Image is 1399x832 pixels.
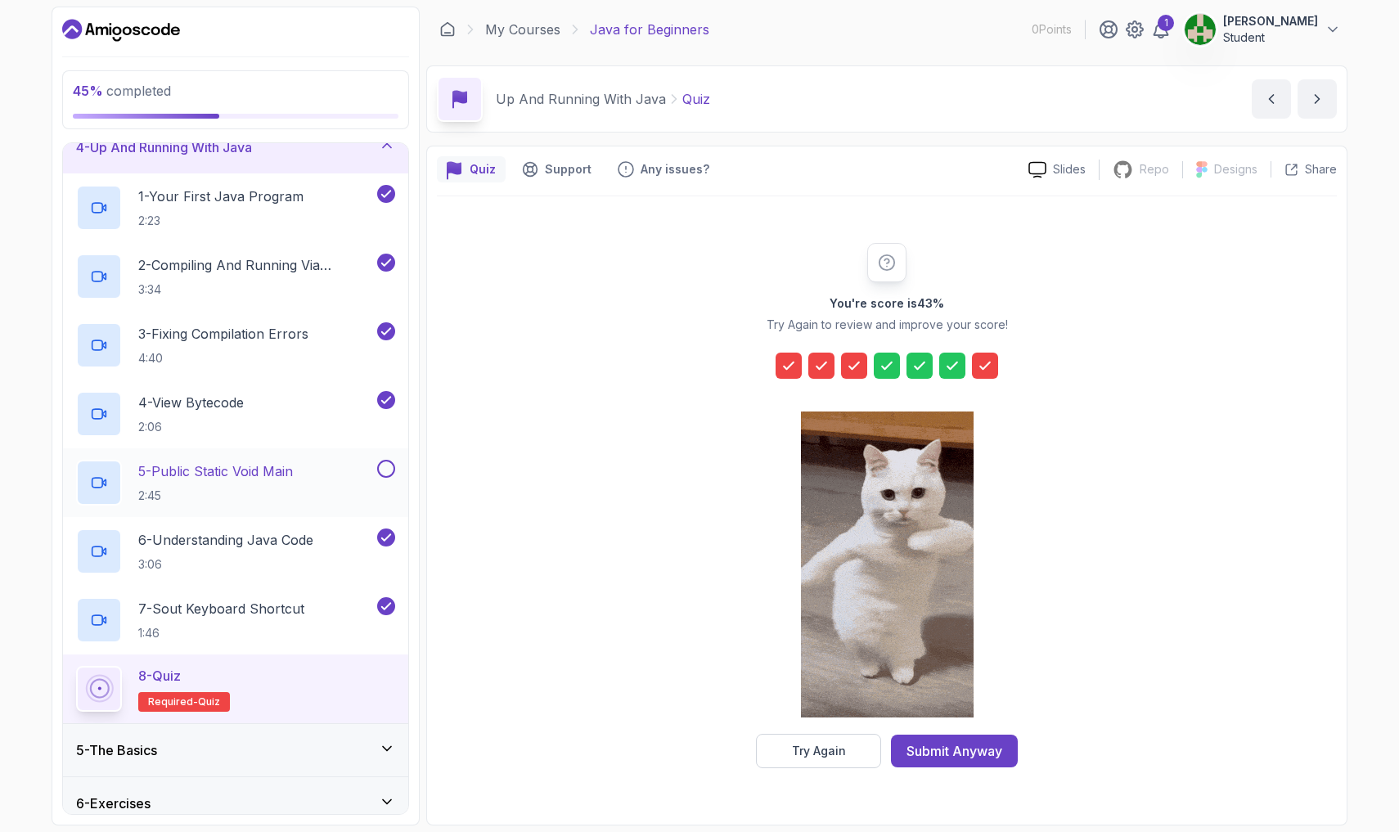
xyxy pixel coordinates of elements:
[1184,13,1341,46] button: user profile image[PERSON_NAME]Student
[485,20,560,39] a: My Courses
[138,187,304,206] p: 1 - Your First Java Program
[138,599,304,618] p: 7 - Sout Keyboard Shortcut
[76,597,395,643] button: 7-Sout Keyboard Shortcut1:46
[1185,14,1216,45] img: user profile image
[63,724,408,776] button: 5-The Basics
[138,461,293,481] p: 5 - Public Static Void Main
[63,121,408,173] button: 4-Up And Running With Java
[641,161,709,178] p: Any issues?
[1271,161,1337,178] button: Share
[756,734,881,768] button: Try Again
[138,350,308,367] p: 4:40
[1223,13,1318,29] p: [PERSON_NAME]
[76,322,395,368] button: 3-Fixing Compilation Errors4:40
[1053,161,1086,178] p: Slides
[138,488,293,504] p: 2:45
[830,295,944,312] h2: You're score is 43 %
[138,625,304,641] p: 1:46
[1305,161,1337,178] p: Share
[437,156,506,182] button: quiz button
[1032,21,1072,38] p: 0 Points
[608,156,719,182] button: Feedback button
[682,89,710,109] p: Quiz
[767,317,1008,333] p: Try Again to review and improve your score!
[1151,20,1171,39] a: 1
[76,185,395,231] button: 1-Your First Java Program2:23
[439,21,456,38] a: Dashboard
[1223,29,1318,46] p: Student
[1252,79,1291,119] button: previous content
[62,17,180,43] a: Dashboard
[1214,161,1257,178] p: Designs
[76,460,395,506] button: 5-Public Static Void Main2:45
[792,743,846,759] div: Try Again
[906,741,1002,761] div: Submit Anyway
[138,213,304,229] p: 2:23
[138,393,244,412] p: 4 - View Bytecode
[138,666,181,686] p: 8 - Quiz
[76,391,395,437] button: 4-View Bytecode2:06
[470,161,496,178] p: Quiz
[1015,161,1099,178] a: Slides
[138,324,308,344] p: 3 - Fixing Compilation Errors
[63,777,408,830] button: 6-Exercises
[891,735,1018,767] button: Submit Anyway
[73,83,103,99] span: 45 %
[496,89,666,109] p: Up And Running With Java
[148,695,198,708] span: Required-
[76,794,151,813] h3: 6 - Exercises
[1158,15,1174,31] div: 1
[76,137,252,157] h3: 4 - Up And Running With Java
[1140,161,1169,178] p: Repo
[76,740,157,760] h3: 5 - The Basics
[76,666,395,712] button: 8-QuizRequired-quiz
[138,530,313,550] p: 6 - Understanding Java Code
[138,556,313,573] p: 3:06
[76,528,395,574] button: 6-Understanding Java Code3:06
[73,83,171,99] span: completed
[138,419,244,435] p: 2:06
[198,695,220,708] span: quiz
[138,281,374,298] p: 3:34
[1298,79,1337,119] button: next content
[801,412,974,717] img: cool-cat
[545,161,592,178] p: Support
[76,254,395,299] button: 2-Compiling And Running Via Terminal3:34
[138,255,374,275] p: 2 - Compiling And Running Via Terminal
[512,156,601,182] button: Support button
[590,20,709,39] p: Java for Beginners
